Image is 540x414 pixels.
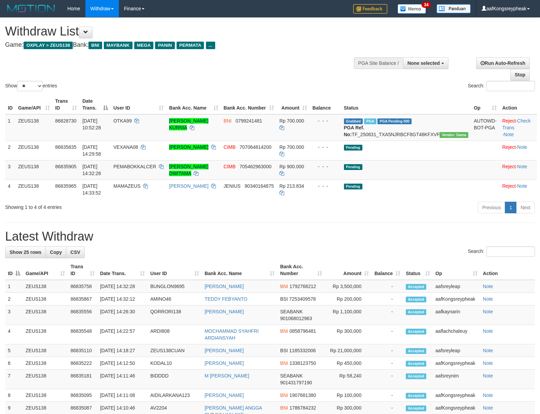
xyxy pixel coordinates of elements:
[68,389,97,402] td: 86835095
[5,344,23,357] td: 5
[517,164,527,169] a: Note
[97,260,148,280] th: Date Trans.: activate to sort column ascending
[433,293,480,305] td: aafKongsreypheak
[406,373,426,379] span: Accepted
[280,405,288,411] span: BNI
[68,344,97,357] td: 86835110
[377,118,412,124] span: PGA Pending
[353,4,387,14] img: Feedback.jpg
[280,316,312,321] span: Copy 901068012963 to clipboard
[325,325,372,344] td: Rp 300,000
[486,81,535,91] input: Search:
[68,305,97,325] td: 86835556
[279,118,304,124] span: Rp 700.000
[5,389,23,402] td: 8
[169,144,208,150] a: [PERSON_NAME]
[148,280,202,293] td: BUNGLON9695
[516,202,535,213] a: Next
[88,42,102,49] span: BNI
[239,144,271,150] span: Copy 707064814200 to clipboard
[325,293,372,305] td: Rp 200,000
[5,114,15,141] td: 1
[372,325,403,344] td: -
[483,296,493,302] a: Note
[111,95,166,114] th: User ID: activate to sort column ascending
[277,260,325,280] th: Bank Acc. Number: activate to sort column ascending
[325,260,372,280] th: Amount: activate to sort column ascending
[517,144,527,150] a: Note
[113,118,132,124] span: OTKA99
[148,370,202,389] td: BIDDDD
[325,344,372,357] td: Rp 21,000,000
[82,144,101,157] span: [DATE] 14:29:58
[499,160,537,180] td: ·
[15,141,53,160] td: ZEUS138
[5,95,15,114] th: ID
[499,95,537,114] th: Action
[499,141,537,160] td: ·
[344,184,362,189] span: Pending
[372,389,403,402] td: -
[5,3,57,14] img: MOTION_logo.png
[5,246,46,258] a: Show 25 rows
[97,357,148,370] td: [DATE] 14:12:50
[433,344,480,357] td: aafsreyleap
[224,164,236,169] span: CIMB
[224,183,241,189] span: JENIUS
[70,249,80,255] span: CSV
[313,163,338,170] div: - - -
[104,42,133,49] span: MAYBANK
[437,4,471,13] img: panduan.png
[66,246,85,258] a: CSV
[433,357,480,370] td: aafKongsreypheak
[440,132,468,138] span: Vendor URL: https://trx31.1velocity.biz
[5,370,23,389] td: 7
[5,141,15,160] td: 2
[483,392,493,398] a: Note
[372,357,403,370] td: -
[421,2,431,8] span: 34
[407,60,440,66] span: None selected
[206,42,215,49] span: ...
[5,325,23,344] td: 4
[5,201,220,211] div: Showing 1 to 4 of 4 entries
[313,117,338,124] div: - - -
[483,284,493,289] a: Note
[80,95,111,114] th: Date Trans.: activate to sort column descending
[53,95,80,114] th: Trans ID: activate to sort column ascending
[10,249,41,255] span: Show 25 rows
[205,373,249,379] a: M [PERSON_NAME]
[68,357,97,370] td: 86835222
[486,246,535,257] input: Search:
[325,370,372,389] td: Rp 58,240
[480,260,535,280] th: Action
[433,389,480,402] td: aafKongsreypheak
[433,260,480,280] th: Op: activate to sort column ascending
[280,392,288,398] span: BNI
[55,144,77,150] span: 86835835
[23,280,68,293] td: ZEUS138
[372,370,403,389] td: -
[23,260,68,280] th: Game/API: activate to sort column ascending
[406,297,426,302] span: Accepted
[502,183,516,189] a: Reject
[205,360,244,366] a: [PERSON_NAME]
[169,183,208,189] a: [PERSON_NAME]
[406,393,426,399] span: Accepted
[15,160,53,180] td: ZEUS138
[23,389,68,402] td: ZEUS138
[17,81,43,91] select: Showentries
[502,164,516,169] a: Reject
[177,42,204,49] span: PERMATA
[310,95,341,114] th: Balance
[476,57,530,69] a: Run Auto-Refresh
[169,164,208,176] a: [PERSON_NAME] DWITAMA
[55,183,77,189] span: 86835965
[155,42,175,49] span: PANIN
[277,95,310,114] th: Amount: activate to sort column ascending
[280,380,312,385] span: Copy 901431797190 to clipboard
[23,344,68,357] td: ZEUS138
[403,57,448,69] button: None selected
[364,118,376,124] span: Marked by aafsreyleap
[483,405,493,411] a: Note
